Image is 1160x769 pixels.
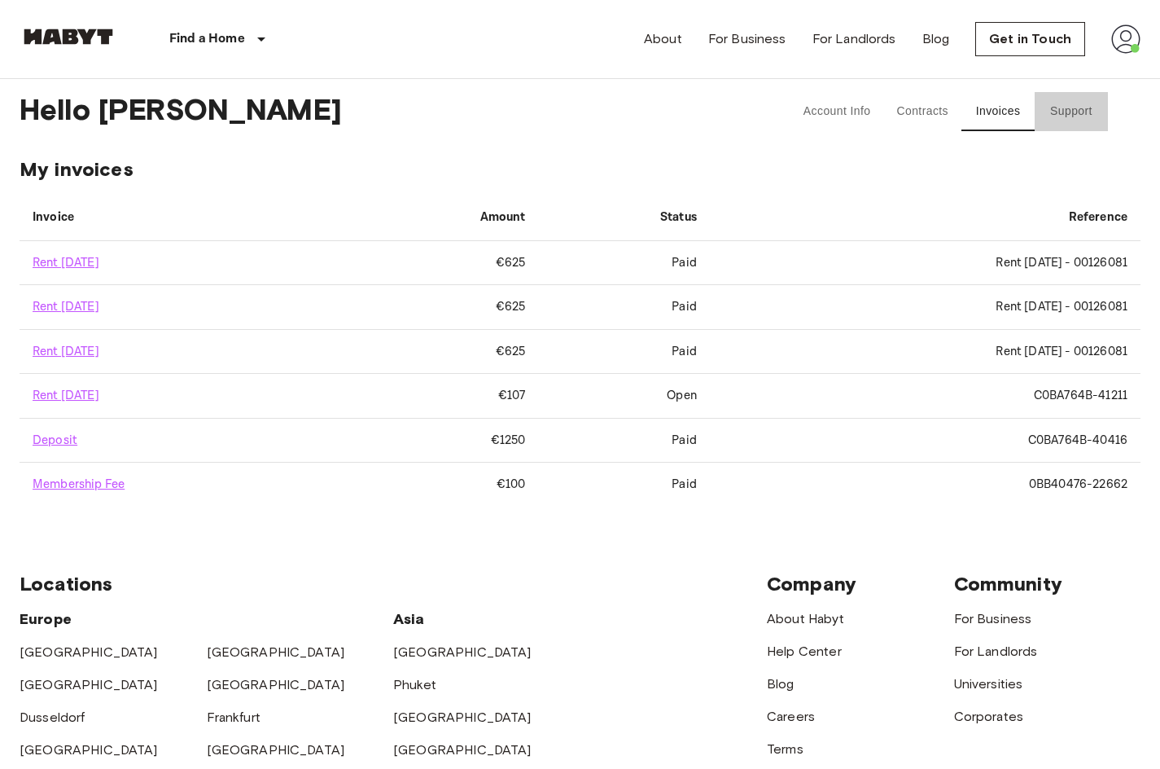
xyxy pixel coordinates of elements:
[169,29,245,49] p: Find a Home
[767,741,803,757] a: Terms
[975,22,1085,56] a: Get in Touch
[767,572,856,595] span: Company
[20,92,745,131] span: Hello [PERSON_NAME]
[767,611,844,626] a: About Habyt
[710,195,1140,241] th: Reference
[539,330,710,374] td: Paid
[539,374,710,418] td: Open
[20,195,1140,507] table: invoices table
[207,677,345,692] a: [GEOGRAPHIC_DATA]
[710,463,1140,506] td: 0BB40476-22662
[954,611,1032,626] a: For Business
[961,92,1035,131] button: Invoices
[708,29,786,49] a: For Business
[393,644,532,660] a: [GEOGRAPHIC_DATA]
[954,644,1038,659] a: For Landlords
[1035,92,1108,131] button: Support
[710,285,1140,329] td: Rent [DATE] - 00126081
[20,610,72,628] span: Europe
[393,610,425,628] span: Asia
[539,241,710,285] td: Paid
[767,676,794,692] a: Blog
[343,463,538,506] td: €100
[207,742,345,758] a: [GEOGRAPHIC_DATA]
[207,710,260,725] a: Frankfurt
[20,195,343,241] th: Invoice
[539,419,710,463] td: Paid
[790,92,884,131] button: Account Info
[922,29,950,49] a: Blog
[33,299,99,314] a: Rent [DATE]
[954,709,1024,724] a: Corporates
[539,285,710,329] td: Paid
[33,477,125,492] a: Membership Fee
[20,677,158,692] a: [GEOGRAPHIC_DATA]
[207,644,345,660] a: [GEOGRAPHIC_DATA]
[20,644,158,660] a: [GEOGRAPHIC_DATA]
[20,157,1140,182] span: My invoices
[883,92,961,131] button: Contracts
[539,463,710,506] td: Paid
[812,29,896,49] a: For Landlords
[393,677,436,692] a: Phuket
[710,419,1140,463] td: C0BA764B-40416
[20,29,117,45] img: Habyt
[343,285,538,329] td: €625
[710,241,1140,285] td: Rent [DATE] - 00126081
[33,344,99,359] a: Rent [DATE]
[33,433,77,448] a: Deposit
[33,388,99,403] a: Rent [DATE]
[20,572,112,595] span: Locations
[343,419,538,463] td: €1250
[767,709,815,724] a: Careers
[343,195,538,241] th: Amount
[393,742,532,758] a: [GEOGRAPHIC_DATA]
[343,241,538,285] td: €625
[1111,24,1140,54] img: avatar
[644,29,682,49] a: About
[954,572,1062,595] span: Community
[710,374,1140,418] td: C0BA764B-41211
[539,195,710,241] th: Status
[393,710,532,725] a: [GEOGRAPHIC_DATA]
[33,255,99,270] a: Rent [DATE]
[767,644,842,659] a: Help Center
[954,676,1023,692] a: Universities
[343,374,538,418] td: €107
[710,330,1140,374] td: Rent [DATE] - 00126081
[343,330,538,374] td: €625
[20,742,158,758] a: [GEOGRAPHIC_DATA]
[20,710,85,725] a: Dusseldorf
